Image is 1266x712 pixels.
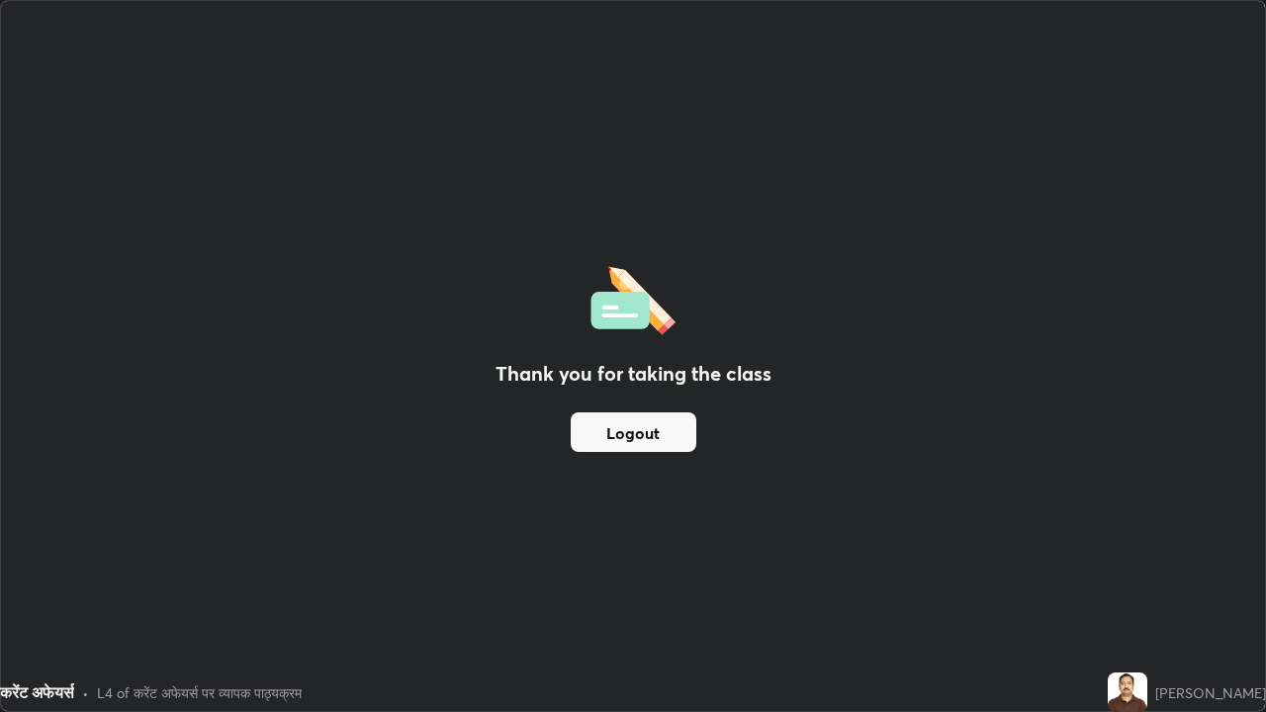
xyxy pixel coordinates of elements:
[1108,672,1147,712] img: b64c24693d4a40fa943431a114cb3beb.jpg
[1155,682,1266,703] div: [PERSON_NAME]
[82,682,89,703] div: •
[97,682,302,703] div: L4 of करेंट अफेयर्स पर व्यापक पाठ्यक्रम
[590,260,676,335] img: offlineFeedback.1438e8b3.svg
[496,359,771,389] h2: Thank you for taking the class
[571,412,696,452] button: Logout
